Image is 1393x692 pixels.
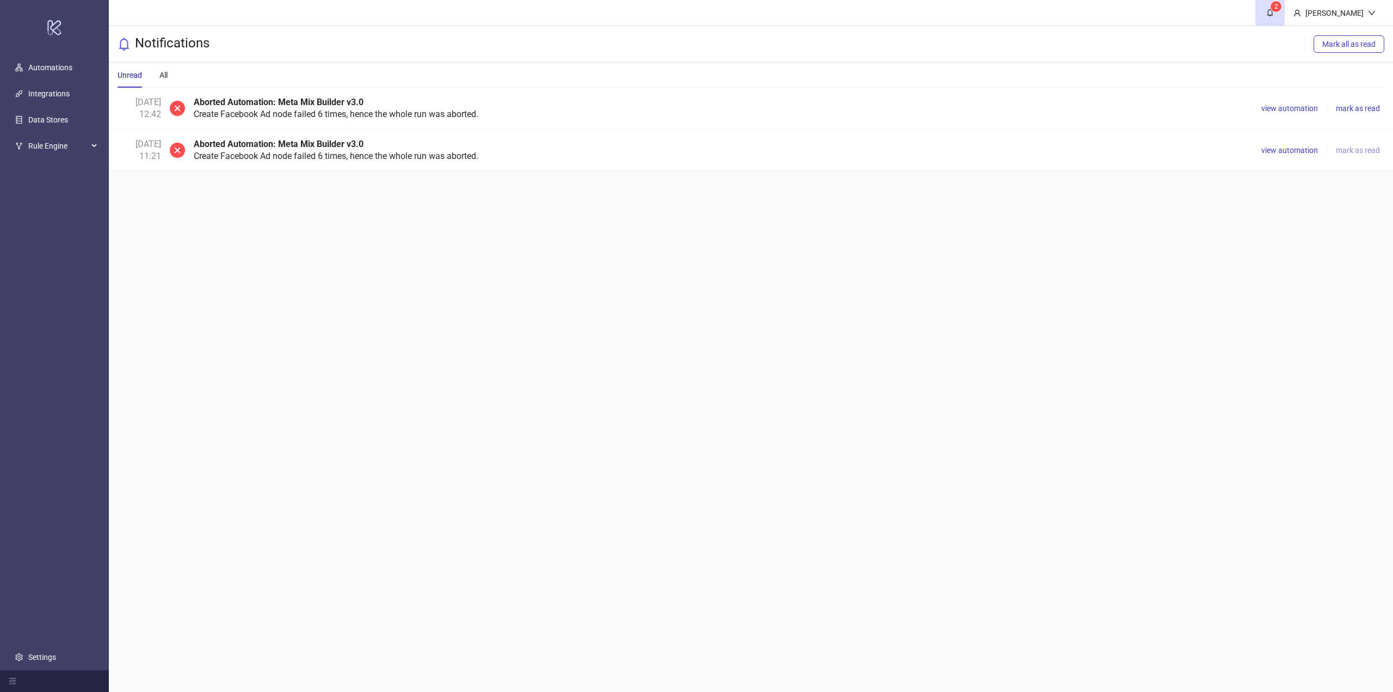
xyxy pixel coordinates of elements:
[1301,7,1368,19] div: [PERSON_NAME]
[1368,9,1376,17] span: down
[28,89,70,98] a: Integrations
[159,69,168,81] div: All
[1332,144,1384,157] button: mark as read
[28,63,72,72] a: Automations
[1261,146,1318,155] span: view automation
[1336,104,1380,113] span: mark as read
[1257,144,1322,157] button: view automation
[1332,102,1384,115] button: mark as read
[1274,3,1278,10] span: 2
[1257,102,1322,115] button: view automation
[28,653,56,662] a: Settings
[194,97,363,107] b: Aborted Automation: Meta Mix Builder v3.0
[194,138,1248,162] div: Create Facebook Ad node failed 6 times, hence the whole run was aborted.
[1261,104,1318,113] span: view automation
[1322,40,1376,48] span: Mark all as read
[170,96,185,120] span: close-circle
[28,115,68,124] a: Data Stores
[1336,146,1380,155] span: mark as read
[118,69,142,81] div: Unread
[1271,1,1281,12] sup: 2
[1293,9,1301,17] span: user
[170,138,185,162] span: close-circle
[118,38,131,51] span: bell
[28,135,88,157] span: Rule Engine
[15,142,23,150] span: fork
[1266,9,1274,16] span: bell
[135,35,209,53] h3: Notifications
[9,677,16,685] span: menu-fold
[194,139,363,149] b: Aborted Automation: Meta Mix Builder v3.0
[118,96,161,120] div: [DATE] 12:42
[1314,35,1384,53] button: Mark all as read
[118,138,161,162] div: [DATE] 11:21
[194,96,1248,120] div: Create Facebook Ad node failed 6 times, hence the whole run was aborted.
